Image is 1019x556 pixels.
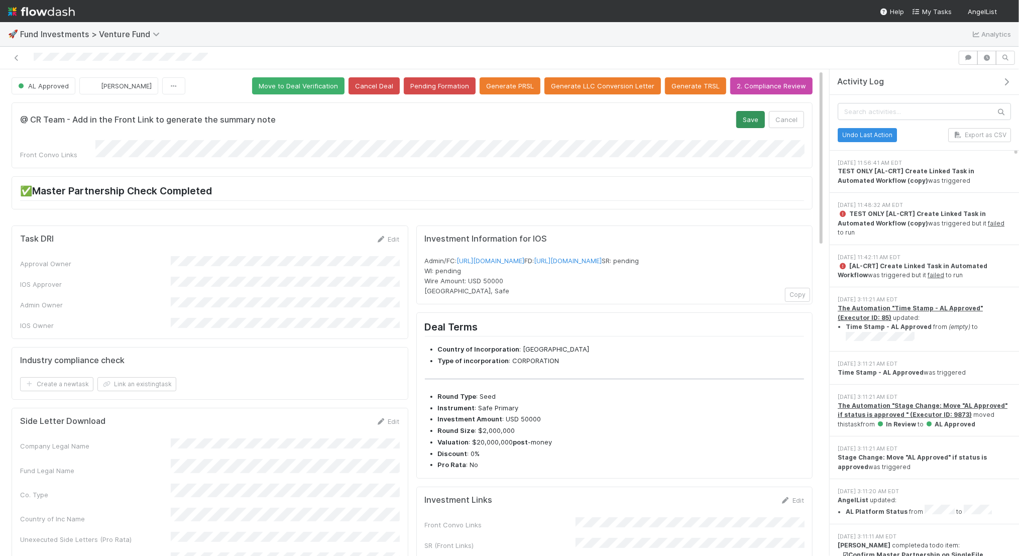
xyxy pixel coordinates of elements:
div: [DATE] 11:48:32 AM EDT [838,201,1011,209]
strong: Pro Rata [438,461,467,469]
li: : CORPORATION [438,356,805,366]
strong: Investment Amount [438,415,503,423]
span: Activity Log [837,77,884,87]
button: Undo Last Action [838,128,897,142]
button: Cancel Deal [349,77,400,94]
button: Generate PRSL [480,77,540,94]
strong: Round Type [438,392,477,400]
strong: AngelList [838,496,868,504]
div: SR (Front Links) [425,540,576,550]
img: logo-inverted-e16ddd16eac7371096b0.svg [8,3,75,20]
li: : USD 50000 [438,414,805,424]
strong: [PERSON_NAME] [838,541,890,549]
div: [DATE] 3:11:21 AM EDT [838,444,1011,453]
a: My Tasks [912,7,952,17]
strong: Stage Change: Move "AL Approved" if status is approved [838,454,987,470]
h5: Task DRI [20,234,54,244]
h2: ✅Master Partnership Check Completed [20,185,804,200]
div: Company Legal Name [20,441,171,451]
div: [DATE] 3:11:11 AM EDT [838,532,1011,541]
div: [DATE] 11:56:41 AM EDT [838,159,1011,167]
a: The Automation "Stage Change: Move "AL Approved" if status is approved " (Executor ID: 9873) [838,402,1007,418]
h2: Deal Terms [425,321,805,337]
li: : $20,000,000 -money [438,437,805,448]
li: : No [438,460,805,470]
a: [URL][DOMAIN_NAME] [457,257,525,265]
div: Unexecuted Side Letters (Pro Rata) [20,534,171,544]
strong: Discount [438,450,468,458]
div: Front Convo Links [425,520,576,530]
strong: Time Stamp - AL Approved [846,323,932,330]
li: : $2,000,000 [438,426,805,436]
button: Link an existingtask [97,377,176,391]
div: updated: [838,304,1011,344]
strong: Country of Incorporation [438,345,520,353]
span: was triggered but it to run [838,210,1004,236]
div: was triggered [838,167,1011,185]
div: moved this task from to [838,401,1011,429]
li: : 0% [438,449,805,459]
span: AngelList [968,8,997,16]
em: (empty) [949,323,970,330]
div: IOS Approver [20,279,171,289]
strong: [AL-CRT] Create Linked Task in Automated Workflow [838,262,987,279]
a: failed [928,271,944,279]
span: AL Approved [16,82,69,90]
strong: post [513,438,528,446]
a: [URL][DOMAIN_NAME] [534,257,602,265]
h5: Side Letter Download [20,416,105,426]
span: AL Approved [925,420,975,428]
a: Edit [780,496,804,504]
h5: @ CR Team - Add in the Front Link to generate the summary note [20,115,276,125]
strong: TEST ONLY [AL-CRT] Create Linked Task in Automated Workflow (copy) [838,210,986,227]
strong: Instrument [438,404,475,412]
div: IOS Owner [20,320,171,330]
div: was triggered [838,368,1011,377]
button: 2. Compliance Review [730,77,813,94]
a: Analytics [971,28,1011,40]
div: Country of Inc Name [20,514,171,524]
div: Admin Owner [20,300,171,310]
button: Generate TRSL [665,77,726,94]
div: Front Convo Links [20,150,95,160]
a: Edit [376,417,400,425]
div: Help [880,7,904,17]
div: [DATE] 3:11:21 AM EDT [838,360,1011,368]
div: [DATE] 11:42:11 AM EDT [838,253,1011,262]
div: Fund Legal Name [20,466,171,476]
strong: Time Stamp - AL Approved [838,369,924,376]
li: : [GEOGRAPHIC_DATA] [438,345,805,355]
span: My Tasks [912,8,952,16]
a: Edit [376,235,400,243]
button: Move to Deal Verification [252,77,345,94]
a: The Automation "Time Stamp - AL Approved" (Executor ID: 85) [838,304,983,321]
div: Approval Owner [20,259,171,269]
strong: Type of incorporation [438,357,509,365]
span: Fund Investments > Venture Fund [20,29,165,39]
h5: Investment Information for IOS [425,234,805,244]
button: AL Approved [12,77,75,94]
span: In Review [876,420,916,428]
div: [DATE] 3:11:21 AM EDT [838,295,1011,304]
button: Pending Formation [404,77,476,94]
strong: Round Size [438,426,475,434]
strong: TEST ONLY [AL-CRT] Create Linked Task in Automated Workflow (copy) [838,167,974,184]
li: : Seed [438,392,805,402]
button: Export as CSV [948,128,1011,142]
h5: Industry compliance check [20,356,125,366]
button: Copy [785,288,810,302]
a: failed [988,219,1004,227]
li: from to [846,322,1011,344]
li: : Safe Primary [438,403,805,413]
span: Admin/FC: FD: SR: pending WI: pending Wire Amount: USD 50000 [GEOGRAPHIC_DATA], Safe [425,257,639,295]
span: was triggered but it to run [838,262,987,279]
h5: Investment Links [425,495,493,505]
div: [DATE] 3:11:20 AM EDT [838,487,1011,496]
input: Search activities... [838,103,1011,120]
div: was triggered [838,453,1011,472]
strong: Valuation [438,438,469,446]
button: Save [736,111,765,128]
div: [DATE] 3:11:21 AM EDT [838,393,1011,401]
